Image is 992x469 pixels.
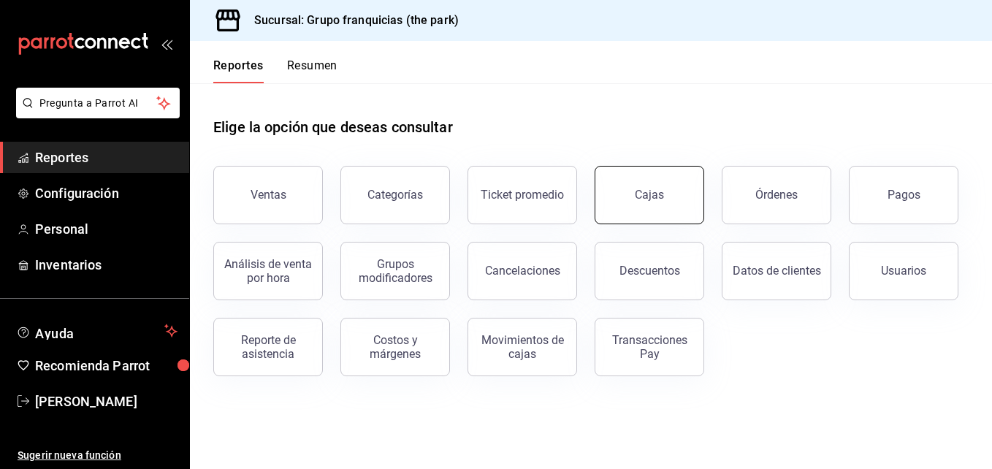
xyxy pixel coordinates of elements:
button: Movimientos de cajas [468,318,577,376]
div: Movimientos de cajas [477,333,568,361]
button: Grupos modificadores [340,242,450,300]
button: Ticket promedio [468,166,577,224]
span: Sugerir nueva función [18,448,178,463]
div: Reporte de asistencia [223,333,313,361]
span: Recomienda Parrot [35,356,178,375]
button: Órdenes [722,166,831,224]
h3: Sucursal: Grupo franquicias (the park) [243,12,459,29]
a: Pregunta a Parrot AI [10,106,180,121]
span: Ayuda [35,322,159,340]
span: [PERSON_NAME] [35,392,178,411]
button: Costos y márgenes [340,318,450,376]
button: Reporte de asistencia [213,318,323,376]
button: Usuarios [849,242,958,300]
div: Ticket promedio [481,188,564,202]
div: Órdenes [755,188,798,202]
div: Ventas [251,188,286,202]
button: open_drawer_menu [161,38,172,50]
span: Configuración [35,183,178,203]
span: Personal [35,219,178,239]
div: Análisis de venta por hora [223,257,313,285]
div: Cancelaciones [485,264,560,278]
div: navigation tabs [213,58,337,83]
div: Categorías [367,188,423,202]
div: Costos y márgenes [350,333,440,361]
button: Descuentos [595,242,704,300]
button: Análisis de venta por hora [213,242,323,300]
div: Usuarios [881,264,926,278]
button: Reportes [213,58,264,83]
div: Transacciones Pay [604,333,695,361]
h1: Elige la opción que deseas consultar [213,116,453,138]
button: Pregunta a Parrot AI [16,88,180,118]
button: Transacciones Pay [595,318,704,376]
button: Pagos [849,166,958,224]
div: Grupos modificadores [350,257,440,285]
span: Inventarios [35,255,178,275]
div: Descuentos [619,264,680,278]
div: Datos de clientes [733,264,821,278]
div: Cajas [635,186,665,204]
button: Categorías [340,166,450,224]
a: Cajas [595,166,704,224]
span: Pregunta a Parrot AI [39,96,157,111]
button: Resumen [287,58,337,83]
button: Datos de clientes [722,242,831,300]
button: Cancelaciones [468,242,577,300]
div: Pagos [888,188,920,202]
span: Reportes [35,148,178,167]
button: Ventas [213,166,323,224]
